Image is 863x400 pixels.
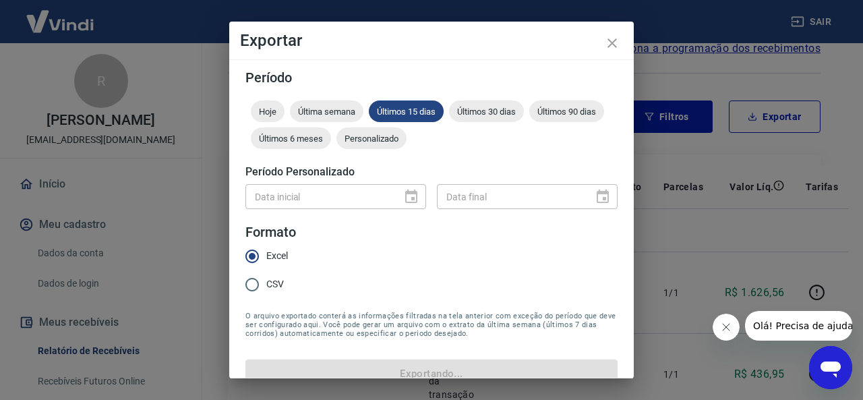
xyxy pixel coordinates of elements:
div: Últimos 15 dias [369,101,444,122]
span: Excel [266,249,288,263]
div: Hoje [251,101,285,122]
div: Últimos 6 meses [251,127,331,149]
iframe: Botão para abrir a janela de mensagens [809,346,852,389]
input: DD/MM/YYYY [245,184,392,209]
span: Últimos 6 meses [251,134,331,144]
legend: Formato [245,223,296,242]
span: Última semana [290,107,363,117]
button: close [596,27,628,59]
div: Últimos 30 dias [449,101,524,122]
div: Últimos 90 dias [529,101,604,122]
span: Hoje [251,107,285,117]
span: Personalizado [336,134,407,144]
span: Olá! Precisa de ajuda? [8,9,113,20]
div: Última semana [290,101,363,122]
h5: Período [245,71,618,84]
span: Últimos 30 dias [449,107,524,117]
h4: Exportar [240,32,623,49]
iframe: Mensagem da empresa [745,311,852,341]
span: CSV [266,277,284,291]
span: Últimos 15 dias [369,107,444,117]
div: Personalizado [336,127,407,149]
input: DD/MM/YYYY [437,184,584,209]
h5: Período Personalizado [245,165,618,179]
span: Últimos 90 dias [529,107,604,117]
span: O arquivo exportado conterá as informações filtradas na tela anterior com exceção do período que ... [245,312,618,338]
iframe: Fechar mensagem [713,314,740,341]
